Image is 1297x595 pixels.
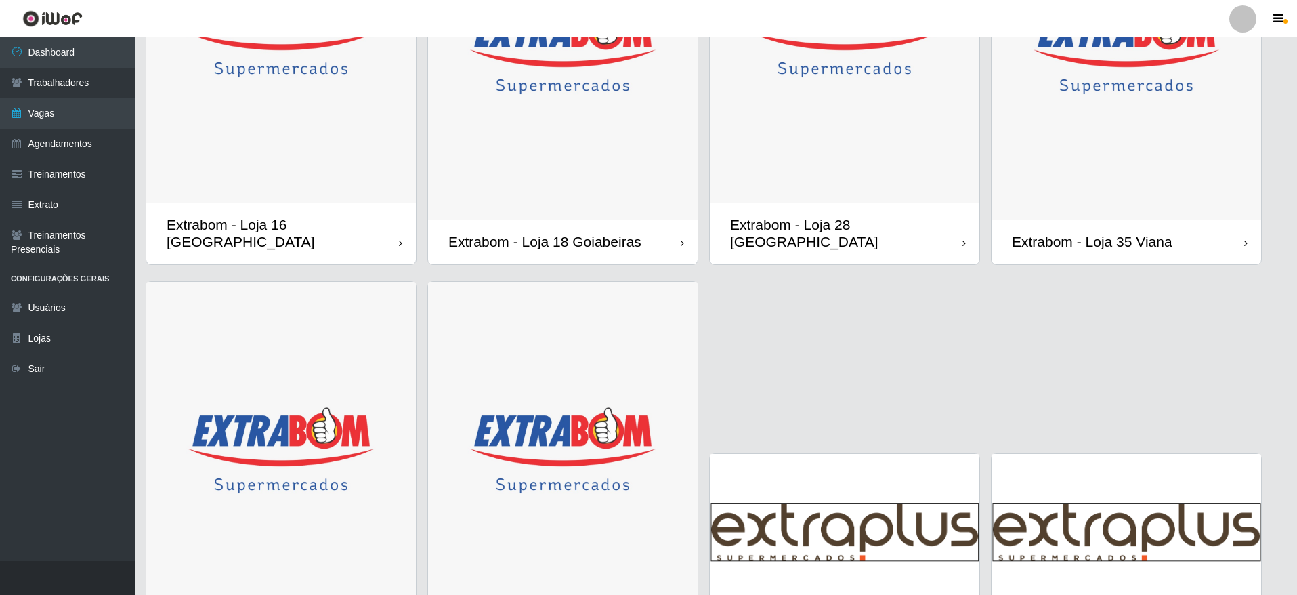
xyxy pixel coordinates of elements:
[730,216,962,250] div: Extrabom - Loja 28 [GEOGRAPHIC_DATA]
[22,10,83,27] img: CoreUI Logo
[167,216,399,250] div: Extrabom - Loja 16 [GEOGRAPHIC_DATA]
[448,233,641,250] div: Extrabom - Loja 18 Goiabeiras
[1012,233,1172,250] div: Extrabom - Loja 35 Viana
